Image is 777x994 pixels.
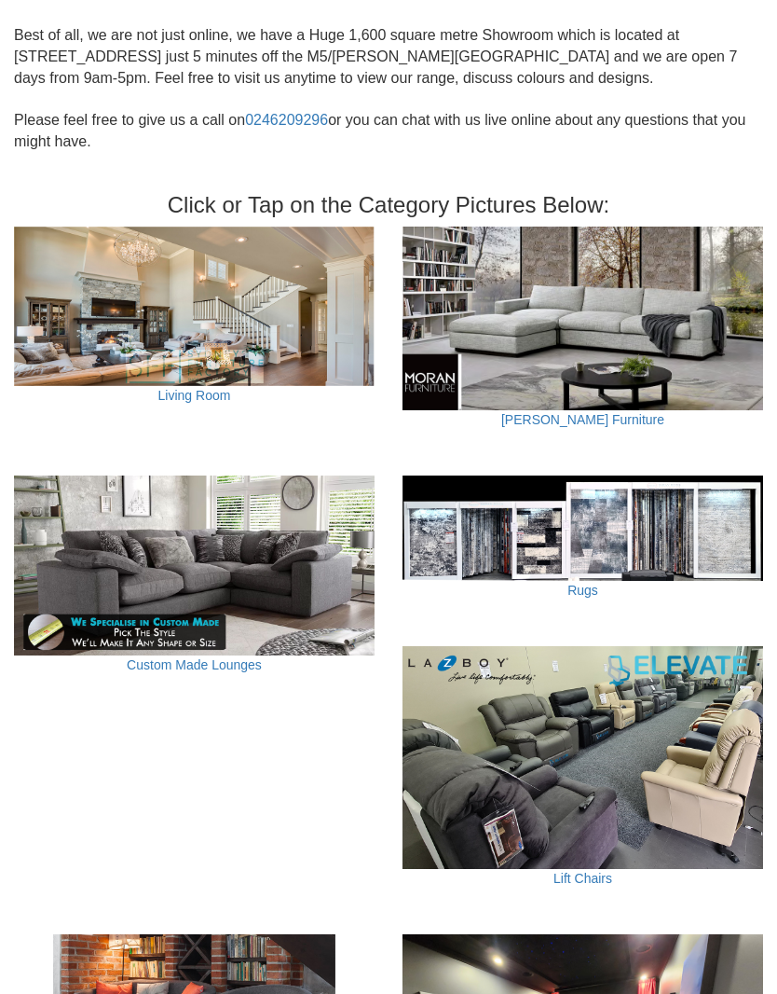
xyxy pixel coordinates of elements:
img: Rugs [402,476,763,582]
img: Custom Made Lounges [14,476,375,656]
img: Moran Furniture [402,227,763,409]
h3: Click or Tap on the Category Pictures Below: [14,193,763,217]
a: Living Room [158,388,231,403]
a: [PERSON_NAME] Furniture [501,412,664,427]
a: 0246209296 [245,112,328,128]
img: Lift Chairs [402,646,763,869]
a: Lift Chairs [553,871,612,886]
img: Living Room [14,227,375,386]
a: Rugs [567,583,598,598]
a: Custom Made Lounges [127,657,262,672]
